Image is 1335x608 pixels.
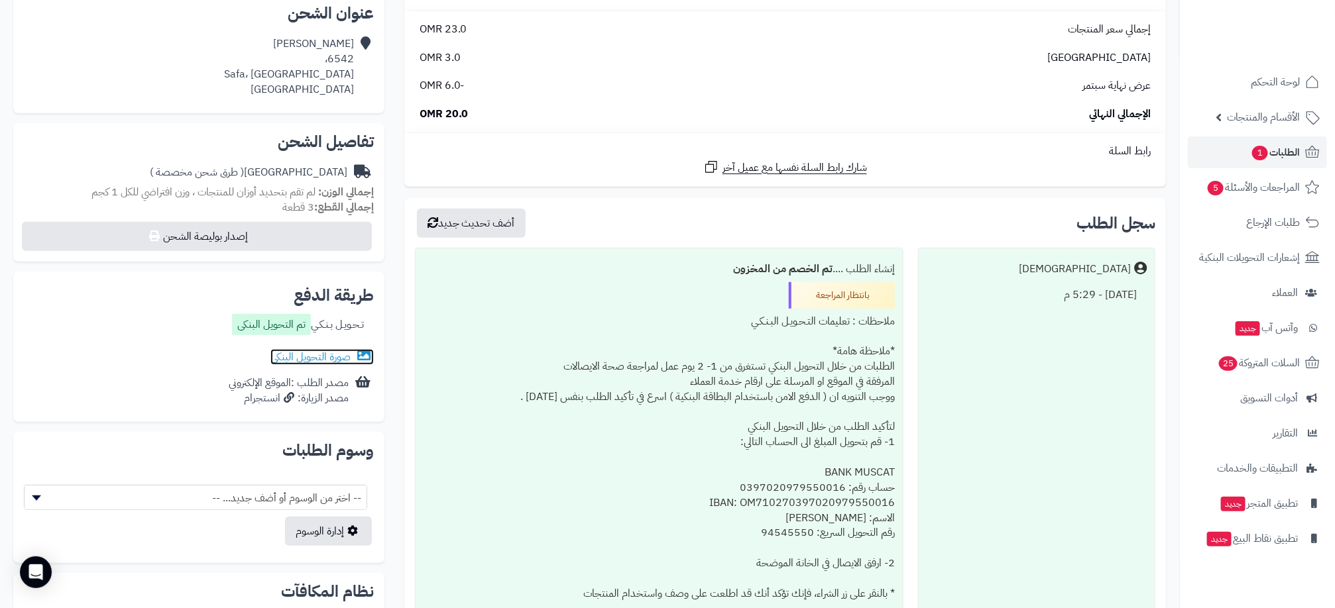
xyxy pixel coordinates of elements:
div: تـحـويـل بـنـكـي [232,314,364,338]
a: التطبيقات والخدمات [1188,452,1327,484]
a: السلات المتروكة25 [1188,347,1327,379]
span: الأقسام والمنتجات [1227,108,1300,127]
span: المراجعات والأسئلة [1206,178,1300,197]
span: التقارير [1273,424,1298,442]
span: تطبيق المتجر [1220,494,1298,513]
span: التطبيقات والخدمات [1217,459,1298,478]
span: العملاء [1272,283,1298,302]
a: صورة التحويل البنكى [270,349,374,365]
h2: تفاصيل الشحن [24,134,374,150]
span: شارك رابط السلة نفسها مع عميل آخر [723,160,867,176]
a: وآتس آبجديد [1188,312,1327,344]
div: [DATE] - 5:29 م [927,282,1147,308]
a: طلبات الإرجاع [1188,207,1327,238]
span: [GEOGRAPHIC_DATA] [1047,50,1151,66]
span: 25 [1218,356,1239,372]
span: جديد [1236,321,1260,336]
h2: وسوم الطلبات [24,442,374,458]
a: إشعارات التحويلات البنكية [1188,242,1327,274]
span: الإجمالي النهائي [1089,107,1151,122]
div: بانتظار المراجعة [789,282,895,309]
strong: إجمالي القطع: [314,199,374,215]
span: لوحة التحكم [1251,73,1300,91]
span: -- اختر من الوسوم أو أضف جديد... -- [25,485,367,511]
h2: طريقة الدفع [294,287,374,303]
div: إنشاء الطلب .... [424,256,895,282]
span: -6.0 OMR [420,78,465,93]
div: Open Intercom Messenger [20,556,52,588]
div: مصدر الطلب :الموقع الإلكتروني [229,376,349,406]
span: إجمالي سعر المنتجات [1068,22,1151,37]
span: لم تقم بتحديد أوزان للمنتجات ، وزن افتراضي للكل 1 كجم [91,184,316,200]
div: [DEMOGRAPHIC_DATA] [1019,262,1131,277]
span: طلبات الإرجاع [1246,213,1300,232]
a: تطبيق المتجرجديد [1188,487,1327,519]
h3: سجل الطلب [1076,215,1155,231]
strong: إجمالي الوزن: [318,184,374,200]
span: جديد [1221,497,1246,511]
span: -- اختر من الوسوم أو أضف جديد... -- [24,485,367,510]
a: شارك رابط السلة نفسها مع عميل آخر [703,159,867,176]
div: رابط السلة [410,144,1161,159]
a: تطبيق نقاط البيعجديد [1188,523,1327,554]
span: جديد [1207,532,1232,546]
span: 20.0 OMR [420,107,469,122]
div: [GEOGRAPHIC_DATA] [150,165,347,180]
div: مصدر الزيارة: انستجرام [229,391,349,406]
label: تم التحويل البنكى [232,314,311,335]
a: التقارير [1188,417,1327,449]
span: 1 [1251,145,1269,161]
span: 23.0 OMR [420,22,467,37]
div: [PERSON_NAME] 6542، Safa، [GEOGRAPHIC_DATA] [GEOGRAPHIC_DATA] [224,36,354,97]
span: 3.0 OMR [420,50,461,66]
span: أدوات التسويق [1240,389,1298,407]
img: logo-2.png [1245,13,1322,41]
span: عرض نهاية سبتمر [1082,78,1151,93]
button: أضف تحديث جديد [417,209,526,238]
a: لوحة التحكم [1188,66,1327,98]
b: تم الخصم من المخزون [733,261,833,277]
a: إدارة الوسوم [285,517,372,546]
span: إشعارات التحويلات البنكية [1199,248,1300,267]
span: ( طرق شحن مخصصة ) [150,164,244,180]
span: تطبيق نقاط البيع [1206,529,1298,548]
span: 5 [1207,180,1224,196]
h2: نظام المكافآت [24,583,374,599]
a: الطلبات1 [1188,136,1327,168]
span: وآتس آب [1234,319,1298,337]
a: المراجعات والأسئلة5 [1188,172,1327,203]
span: السلات المتروكة [1218,354,1300,372]
h2: عنوان الشحن [24,5,374,21]
span: الطلبات [1251,143,1300,162]
a: أدوات التسويق [1188,382,1327,414]
button: إصدار بوليصة الشحن [22,222,372,251]
a: العملاء [1188,277,1327,309]
small: 3 قطعة [282,199,374,215]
